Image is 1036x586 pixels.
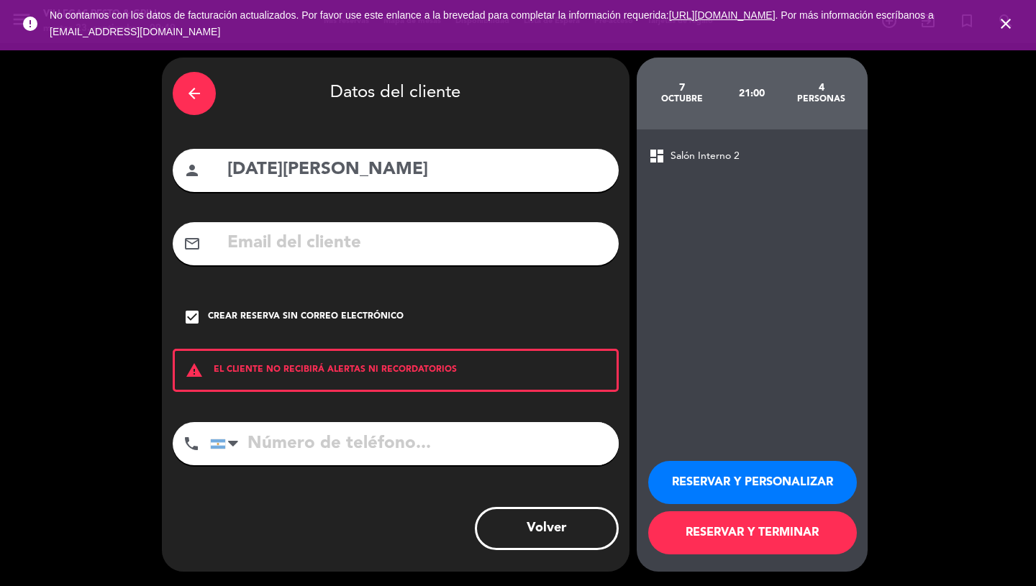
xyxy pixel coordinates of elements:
[786,82,856,93] div: 4
[226,229,608,258] input: Email del cliente
[647,82,717,93] div: 7
[648,147,665,165] span: dashboard
[50,9,934,37] a: . Por más información escríbanos a [EMAIL_ADDRESS][DOMAIN_NAME]
[50,9,934,37] span: No contamos con los datos de facturación actualizados. Por favor use este enlance a la brevedad p...
[175,362,214,379] i: warning
[186,85,203,102] i: arrow_back
[183,162,201,179] i: person
[173,68,619,119] div: Datos del cliente
[647,93,717,105] div: octubre
[786,93,856,105] div: personas
[210,422,619,465] input: Número de teléfono...
[183,308,201,326] i: check_box
[208,310,404,324] div: Crear reserva sin correo electrónico
[211,423,244,464] div: Argentina: +54
[173,349,619,392] div: EL CLIENTE NO RECIBIRÁ ALERTAS NI RECORDATORIOS
[717,68,786,119] div: 21:00
[22,15,39,32] i: error
[671,148,740,165] span: Salón Interno 2
[648,511,857,554] button: RESERVAR Y TERMINAR
[648,461,857,504] button: RESERVAR Y PERSONALIZAR
[669,9,776,21] a: [URL][DOMAIN_NAME]
[997,15,1014,32] i: close
[183,435,200,452] i: phone
[183,235,201,252] i: mail_outline
[226,155,608,185] input: Nombre del cliente
[475,507,619,550] button: Volver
